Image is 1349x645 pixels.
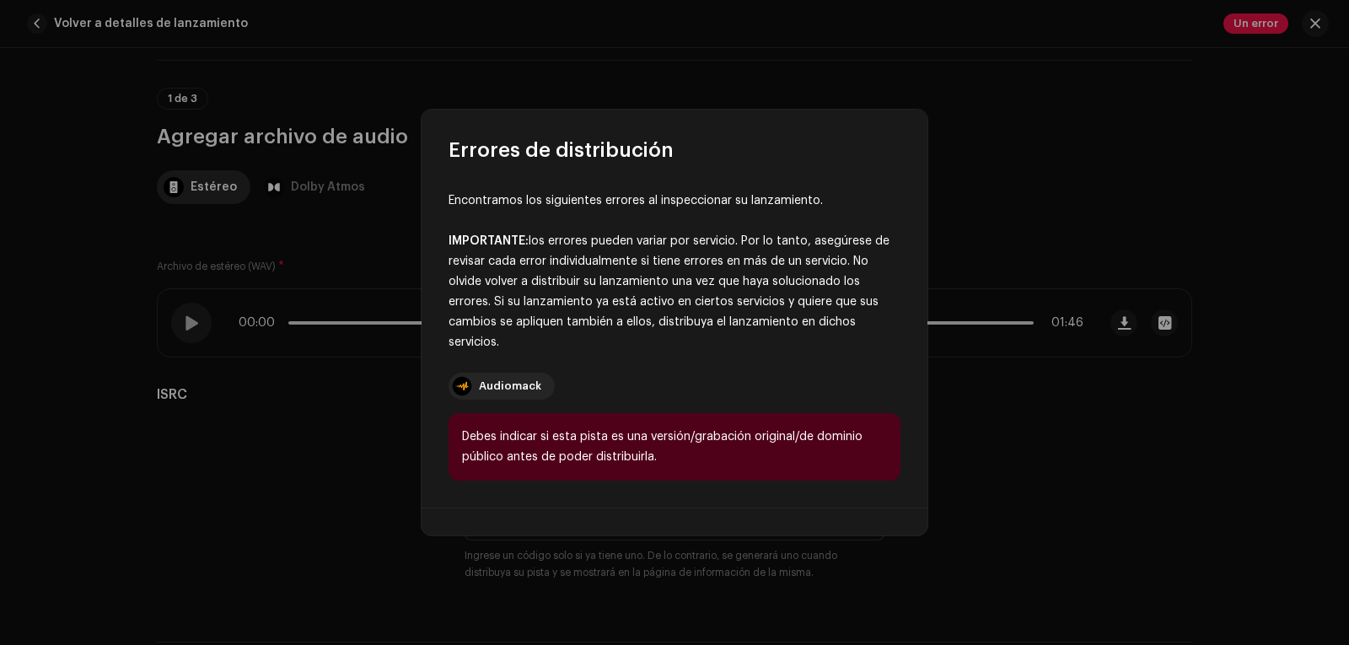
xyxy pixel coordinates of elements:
font: Audiomack [479,380,541,391]
font: Debes indicar si esta pista es una versión/grabación original/de dominio público antes de poder d... [462,431,863,463]
span: Errores de distribución [449,137,674,164]
div: Encontramos los siguientes errores al inspeccionar su lanzamiento. [449,191,900,211]
strong: IMPORTANTE: [449,235,529,247]
div: los errores pueden variar por servicio. Por lo tanto, asegúrese de revisar cada error individualm... [449,231,900,352]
